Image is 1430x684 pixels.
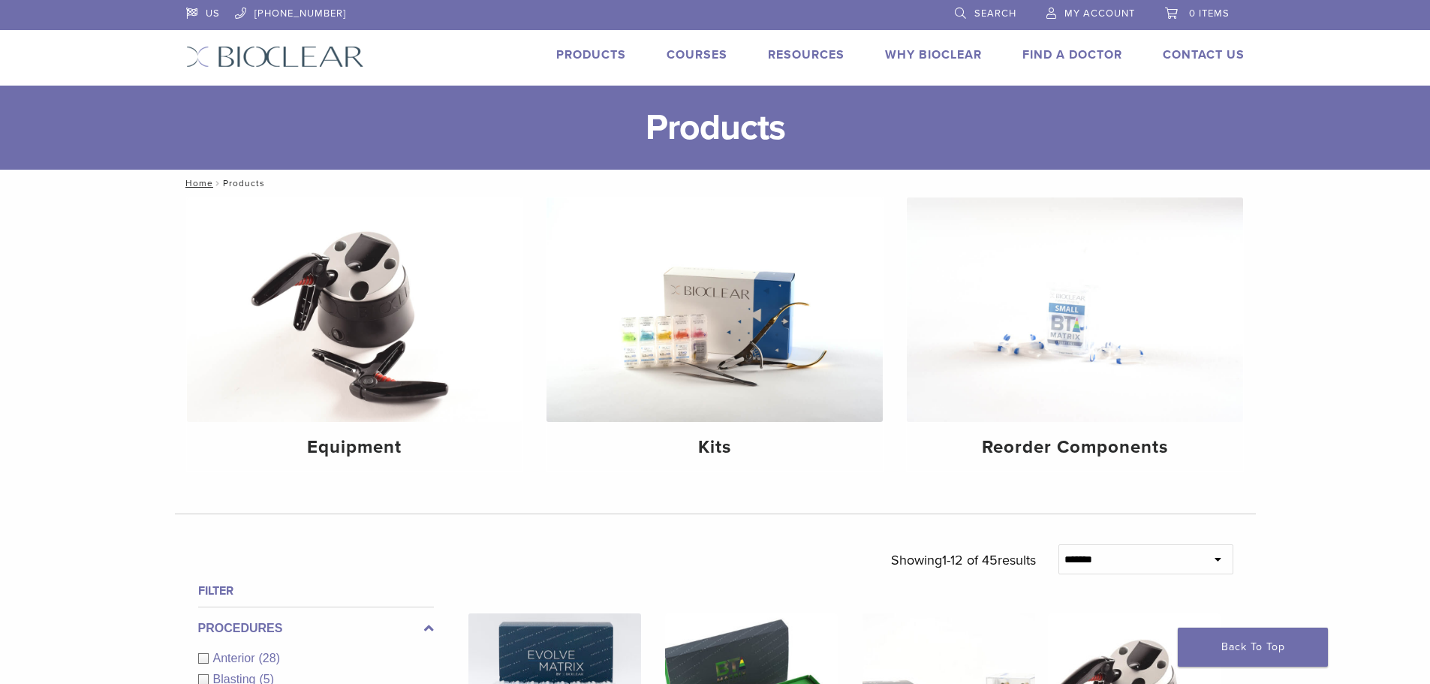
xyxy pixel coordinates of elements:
[556,47,626,62] a: Products
[1022,47,1122,62] a: Find A Doctor
[907,197,1243,471] a: Reorder Components
[546,197,883,471] a: Kits
[259,652,280,664] span: (28)
[546,197,883,422] img: Kits
[198,619,434,637] label: Procedures
[187,197,523,422] img: Equipment
[1189,8,1230,20] span: 0 items
[186,46,364,68] img: Bioclear
[942,552,998,568] span: 1-12 of 45
[1178,628,1328,667] a: Back To Top
[1163,47,1245,62] a: Contact Us
[885,47,982,62] a: Why Bioclear
[558,434,871,461] h4: Kits
[181,178,213,188] a: Home
[187,197,523,471] a: Equipment
[1064,8,1135,20] span: My Account
[891,544,1036,576] p: Showing results
[198,582,434,600] h4: Filter
[919,434,1231,461] h4: Reorder Components
[974,8,1016,20] span: Search
[213,179,223,187] span: /
[667,47,727,62] a: Courses
[175,170,1256,197] nav: Products
[213,652,259,664] span: Anterior
[768,47,844,62] a: Resources
[199,434,511,461] h4: Equipment
[907,197,1243,422] img: Reorder Components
